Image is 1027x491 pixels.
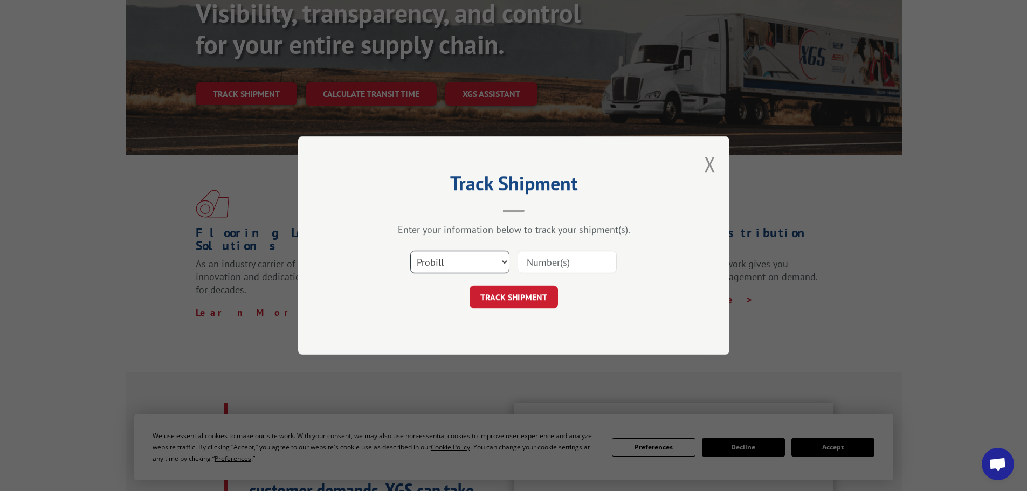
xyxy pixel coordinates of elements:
div: Enter your information below to track your shipment(s). [352,223,676,236]
button: Close modal [704,150,716,178]
h2: Track Shipment [352,176,676,196]
button: TRACK SHIPMENT [470,286,558,308]
div: Open chat [982,448,1014,480]
input: Number(s) [518,251,617,273]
